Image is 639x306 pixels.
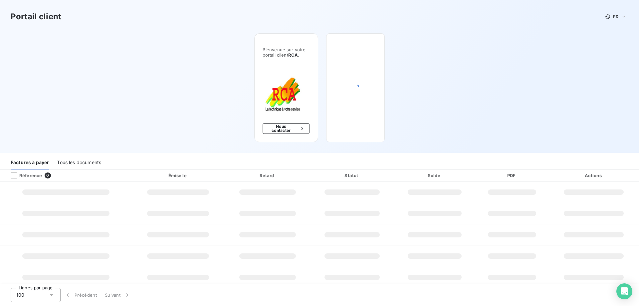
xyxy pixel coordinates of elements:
span: 100 [16,292,24,298]
div: PDF [477,172,547,179]
button: Suivant [101,288,134,302]
div: Open Intercom Messenger [616,283,632,299]
div: Actions [550,172,638,179]
div: Retard [226,172,309,179]
div: Tous les documents [57,155,101,169]
div: Référence [5,172,42,178]
span: 0 [45,172,51,178]
div: Statut [312,172,392,179]
button: Nous contacter [263,123,310,134]
button: Précédent [61,288,101,302]
span: FR [613,14,618,19]
span: Bienvenue sur votre portail client . [263,47,310,58]
div: Émise le [133,172,223,179]
h3: Portail client [11,11,61,23]
div: Factures à payer [11,155,49,169]
div: Solde [395,172,474,179]
span: RCA [288,52,298,58]
img: Company logo [263,74,305,113]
